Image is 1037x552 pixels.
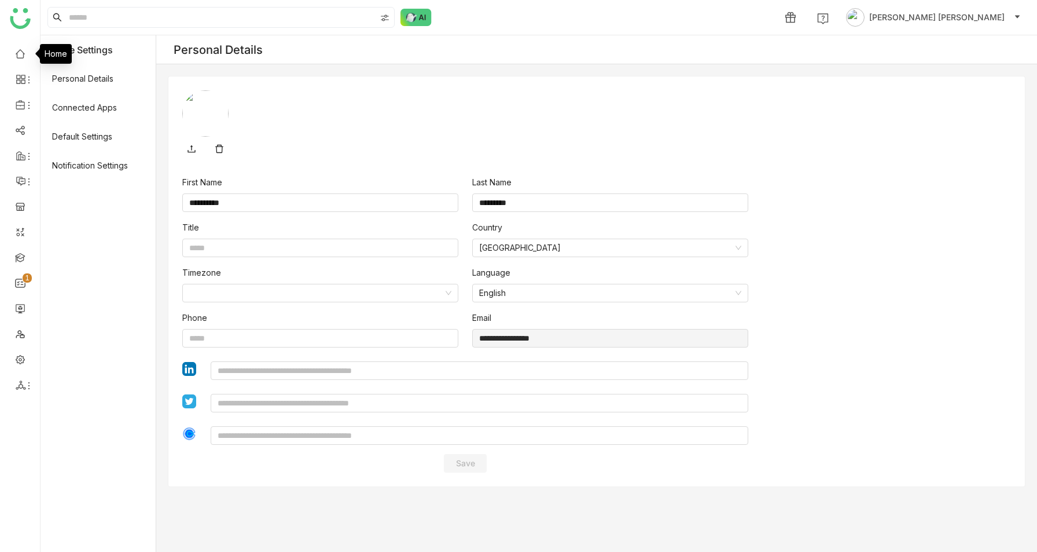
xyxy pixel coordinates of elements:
img: search-type.svg [380,13,389,23]
img: avatar [846,8,865,27]
button: [PERSON_NAME] [PERSON_NAME] [844,8,1023,27]
div: Home [40,44,72,64]
img: linkedin1.svg [182,362,196,376]
nz-badge-sup: 1 [23,273,32,283]
span: Personal Details [41,64,156,93]
img: logo [10,8,31,29]
img: twitter1.svg [182,394,196,408]
span: Notification Settings [41,151,156,180]
label: Email [472,312,491,324]
label: First Name [182,176,222,189]
label: Title [182,221,199,234]
header: Profile Settings [41,35,156,64]
label: Language [472,266,510,279]
span: Default Settings [41,122,156,151]
img: help.svg [817,13,829,24]
span: Connected Apps [41,93,156,122]
nz-select-item: United States [479,239,741,257]
label: Last Name [472,176,512,189]
img: calendly.svg [182,427,196,441]
label: Country [472,221,502,234]
label: Timezone [182,266,221,279]
label: Phone [182,312,207,324]
div: Personal Details [174,43,263,57]
p: 1 [25,272,30,284]
img: ask-buddy-normal.svg [400,9,432,26]
button: Save [444,454,487,473]
span: [PERSON_NAME] [PERSON_NAME] [869,11,1005,24]
nz-select-item: English [479,284,741,302]
img: 684a9b57de261c4b36a3d29f [182,90,229,137]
